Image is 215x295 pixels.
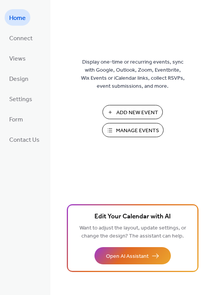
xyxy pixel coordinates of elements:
span: Home [9,12,26,24]
span: Design [9,73,28,85]
span: Want to adjust the layout, update settings, or change the design? The assistant can help. [79,223,186,241]
a: Design [5,70,33,87]
span: Connect [9,33,33,44]
a: Settings [5,90,37,107]
span: Settings [9,93,32,105]
a: Form [5,111,28,127]
span: Add New Event [116,109,158,117]
span: Display one-time or recurring events, sync with Google, Outlook, Zoom, Eventbrite, Wix Events or ... [81,58,185,90]
a: Views [5,50,30,66]
span: Views [9,53,26,65]
button: Manage Events [102,123,164,137]
span: Form [9,114,23,126]
span: Contact Us [9,134,40,146]
a: Contact Us [5,131,44,147]
span: Edit Your Calendar with AI [94,211,171,222]
span: Open AI Assistant [106,252,149,261]
span: Manage Events [116,127,159,135]
button: Add New Event [103,105,163,119]
a: Connect [5,29,37,46]
button: Open AI Assistant [94,247,171,264]
a: Home [5,9,30,26]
